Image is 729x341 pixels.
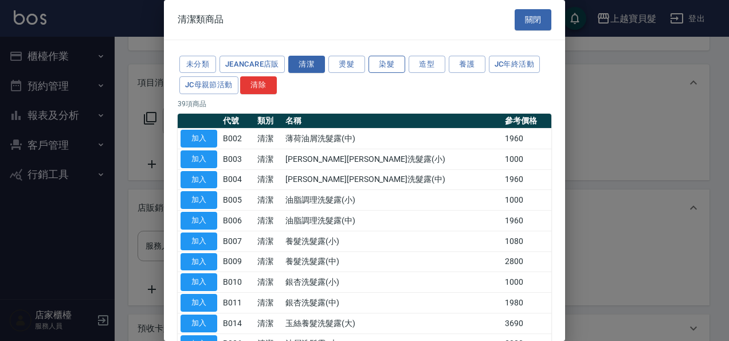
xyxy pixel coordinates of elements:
[283,293,501,313] td: 銀杏洗髮露(中)
[181,171,217,189] button: 加入
[328,56,365,73] button: 燙髮
[254,190,283,211] td: 清潔
[220,231,254,251] td: B007
[220,190,254,211] td: B005
[220,293,254,313] td: B011
[283,251,501,272] td: 養髮洗髮露(中)
[181,232,217,250] button: 加入
[181,294,217,312] button: 加入
[449,56,485,73] button: 養護
[502,190,551,211] td: 1000
[409,56,445,73] button: 造型
[283,313,501,334] td: 玉絲養髮洗髮露(大)
[254,231,283,251] td: 清潔
[283,169,501,190] td: [PERSON_NAME][PERSON_NAME]洗髮露(中)
[283,190,501,211] td: 油脂調理洗髮露(小)
[254,169,283,190] td: 清潔
[181,130,217,148] button: 加入
[502,251,551,272] td: 2800
[254,114,283,129] th: 類別
[283,129,501,149] td: 薄荷油屑洗髮露(中)
[283,211,501,231] td: 油脂調理洗髮露(中)
[179,56,216,73] button: 未分類
[178,14,224,25] span: 清潔類商品
[502,231,551,251] td: 1080
[283,149,501,169] td: [PERSON_NAME][PERSON_NAME]洗髮露(小)
[502,211,551,231] td: 1960
[502,313,551,334] td: 3690
[283,114,501,129] th: 名稱
[181,273,217,291] button: 加入
[220,169,254,190] td: B004
[489,56,540,73] button: JC年終活動
[254,129,283,149] td: 清潔
[502,293,551,313] td: 1980
[181,315,217,332] button: 加入
[254,272,283,293] td: 清潔
[220,114,254,129] th: 代號
[181,191,217,209] button: 加入
[502,169,551,190] td: 1960
[220,129,254,149] td: B002
[283,272,501,293] td: 銀杏洗髮露(小)
[502,149,551,169] td: 1000
[369,56,405,73] button: 染髮
[283,231,501,251] td: 養髮洗髮露(小)
[220,211,254,231] td: B006
[220,149,254,169] td: B003
[254,313,283,334] td: 清潔
[254,251,283,272] td: 清潔
[181,150,217,168] button: 加入
[220,272,254,293] td: B010
[254,293,283,313] td: 清潔
[220,313,254,334] td: B014
[220,56,285,73] button: JeanCare店販
[288,56,325,73] button: 清潔
[515,9,551,30] button: 關閉
[502,114,551,129] th: 參考價格
[181,212,217,230] button: 加入
[181,253,217,271] button: 加入
[254,149,283,169] td: 清潔
[220,251,254,272] td: B009
[502,129,551,149] td: 1960
[240,76,277,94] button: 清除
[179,76,238,94] button: JC母親節活動
[502,272,551,293] td: 1000
[178,99,551,109] p: 39 項商品
[254,211,283,231] td: 清潔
